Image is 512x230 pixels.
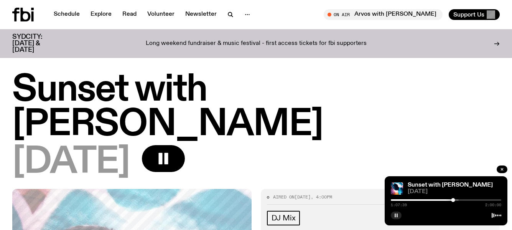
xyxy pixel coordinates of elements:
a: Schedule [49,9,84,20]
button: Support Us [449,9,500,20]
a: Volunteer [143,9,179,20]
span: [DATE] [408,189,501,195]
img: Simon Caldwell stands side on, looking downwards. He has headphones on. Behind him is a brightly ... [391,182,403,195]
a: Newsletter [181,9,221,20]
span: 1:07:39 [391,203,407,207]
span: [DATE] [12,145,130,180]
h1: Sunset with [PERSON_NAME] [12,73,500,142]
span: Support Us [453,11,484,18]
a: DJ Mix [267,211,300,225]
a: Sunset with [PERSON_NAME] [408,182,493,188]
button: On AirArvos with [PERSON_NAME] [324,9,443,20]
span: [DATE] [295,194,311,200]
span: Aired on [273,194,295,200]
h3: SYDCITY: [DATE] & [DATE] [12,34,61,53]
span: 2:00:00 [485,203,501,207]
a: Read [118,9,141,20]
p: Long weekend fundraiser & music festival - first access tickets for fbi supporters [146,40,367,47]
span: DJ Mix [272,214,296,222]
a: Explore [86,9,116,20]
span: , 4:00pm [311,194,332,200]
